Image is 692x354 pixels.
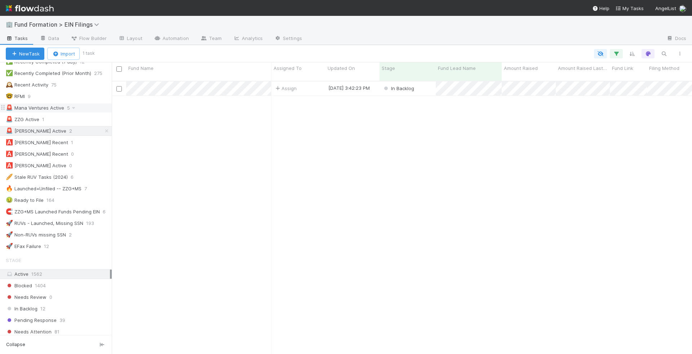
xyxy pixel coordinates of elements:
span: Pending Response [6,316,57,325]
span: Assigned To [274,65,302,72]
img: avatar_892eb56c-5b5a-46db-bf0b-2a9023d0e8f8.png [679,5,686,12]
span: 7 [84,184,94,193]
div: RUVs - Launched, Missing SSN [6,219,83,228]
span: Stage [382,65,395,72]
div: [PERSON_NAME] Recent [6,150,68,159]
a: Data [34,33,65,45]
a: Settings [269,33,308,45]
span: 39 [59,316,65,325]
span: In Backlog [382,85,414,91]
div: [PERSON_NAME] Active [6,161,66,170]
img: logo-inverted-e16ddd16eac7371096b0.svg [6,2,54,14]
span: Filing Method [649,65,679,72]
span: 🚨 [6,128,13,134]
span: 164 [46,196,62,205]
a: Docs [661,33,692,45]
span: 🤓 [6,93,13,99]
span: Tasks [6,35,28,42]
span: 5 [67,103,77,112]
span: Needs Review [6,293,46,302]
div: [PERSON_NAME] Active [6,127,66,136]
div: [PERSON_NAME] Recent [6,138,68,147]
span: 1562 [31,271,42,277]
span: 1 [71,138,80,147]
span: Fund Name [128,65,154,72]
span: 🅰️ [6,151,13,157]
div: Non-RUVs missing SSN [6,230,66,239]
span: 6 [103,207,113,216]
span: My Tasks [615,5,644,11]
span: 12 [40,304,45,313]
span: Stage [6,253,21,267]
div: EFax Failure [6,242,41,251]
span: Blocked [6,281,32,290]
small: 1 task [83,50,95,57]
span: 🚨 [6,116,13,122]
span: 1404 [35,281,46,290]
span: 0 [49,293,52,302]
span: 81 [54,327,59,336]
span: 6 [71,173,81,182]
div: Recently Completed (Prior Month) [6,69,91,78]
span: 🚀 [6,220,13,226]
a: Flow Builder [65,33,112,45]
a: Layout [112,33,148,45]
span: Fund Link [612,65,633,72]
span: Flow Builder [71,35,107,42]
div: ZZG Active [6,115,39,124]
div: Stale RUV Tasks (2024) [6,173,68,182]
span: Needs Attention [6,327,52,336]
input: Toggle Row Selected [116,86,122,92]
span: 0 [71,150,81,159]
span: Amount Raised [504,65,538,72]
span: 🔥 [6,185,13,191]
div: Active [6,270,110,279]
a: Analytics [227,33,269,45]
div: Launched+Unfiled -- ZZG+MS [6,184,81,193]
span: 1 [42,115,52,124]
span: Assign [274,85,297,92]
span: 9 [28,92,38,101]
span: 🅰️ [6,139,13,145]
span: In Backlog [6,304,37,313]
span: 2 [69,230,79,239]
a: Team [195,33,227,45]
span: ✅ [6,70,13,76]
span: 275 [94,69,110,78]
a: My Tasks [615,5,644,12]
span: 🚀 [6,231,13,238]
span: 0 [69,161,79,170]
span: Fund Formation > EIN Filings [14,21,103,28]
span: Amount Raised Last Updated [558,65,608,72]
span: 🥖 [6,174,13,180]
button: NewTask [6,48,44,60]
input: Toggle All Rows Selected [116,66,122,72]
a: Automation [148,33,195,45]
span: 🤢 [6,197,13,203]
span: 2 [69,127,79,136]
span: Updated On [328,65,355,72]
span: 🚨 [6,105,13,111]
span: 12 [44,242,56,251]
span: 🕰️ [6,81,13,88]
span: 🚀 [6,243,13,249]
span: 🏢 [6,21,13,27]
span: Collapse [6,341,25,348]
div: Help [592,5,609,12]
div: RFMI [6,92,25,101]
span: 🅰️ [6,162,13,168]
span: AngelList [655,5,676,11]
div: [DATE] 3:42:23 PM [328,84,370,92]
span: 75 [51,80,64,89]
div: Mana Ventures Active [6,103,64,112]
div: In Backlog [382,85,414,92]
span: Fund Lead Name [438,65,476,72]
button: Import [47,48,80,60]
div: Recent Activity [6,80,48,89]
div: Ready to File [6,196,44,205]
span: 🧲 [6,208,13,214]
span: 193 [86,219,101,228]
div: ZZG+MS Launched Funds Pending EIN [6,207,100,216]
